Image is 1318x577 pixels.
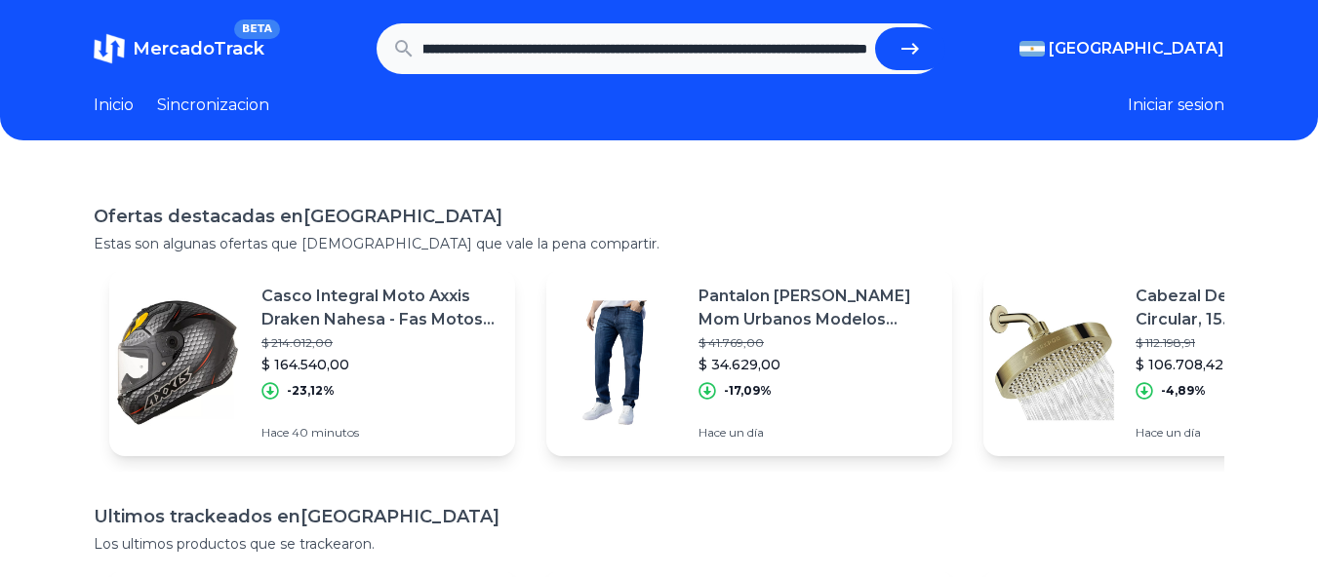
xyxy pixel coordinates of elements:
h1: Ultimos trackeados en [GEOGRAPHIC_DATA] [94,503,1224,530]
p: Hace 40 minutos [261,425,499,441]
img: Argentina [1019,41,1045,57]
a: Sincronizacion [157,94,269,117]
p: -17,09% [724,383,772,399]
button: [GEOGRAPHIC_DATA] [1019,37,1224,60]
img: Featured image [109,294,246,431]
p: Estas son algunas ofertas que [DEMOGRAPHIC_DATA] que vale la pena compartir. [94,234,1224,253]
p: -23,12% [287,383,335,399]
a: Featured imageCasco Integral Moto Axxis Draken Nahesa - Fas Motos **$ 214.012,00$ 164.540,00-23,1... [109,269,515,456]
p: Casco Integral Moto Axxis Draken Nahesa - Fas Motos ** [261,285,499,331]
p: $ 164.540,00 [261,355,499,374]
p: Los ultimos productos que se trackearon. [94,534,1224,554]
h1: Ofertas destacadas en [GEOGRAPHIC_DATA] [94,203,1224,230]
p: $ 34.629,00 [699,355,937,374]
p: Pantalon [PERSON_NAME] Mom Urbanos Modelos Exclusivos [699,285,937,331]
img: Featured image [546,294,683,431]
p: Hace un día [699,425,937,441]
span: [GEOGRAPHIC_DATA] [1049,37,1224,60]
a: Featured imagePantalon [PERSON_NAME] Mom Urbanos Modelos Exclusivos$ 41.769,00$ 34.629,00-17,09%H... [546,269,952,456]
p: $ 41.769,00 [699,335,937,351]
button: Iniciar sesion [1128,94,1224,117]
img: MercadoTrack [94,33,125,64]
p: -4,89% [1161,383,1206,399]
a: Inicio [94,94,134,117]
span: MercadoTrack [133,38,264,59]
a: MercadoTrackBETA [94,33,264,64]
p: $ 214.012,00 [261,335,499,351]
span: BETA [234,19,280,39]
img: Featured image [983,294,1120,431]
